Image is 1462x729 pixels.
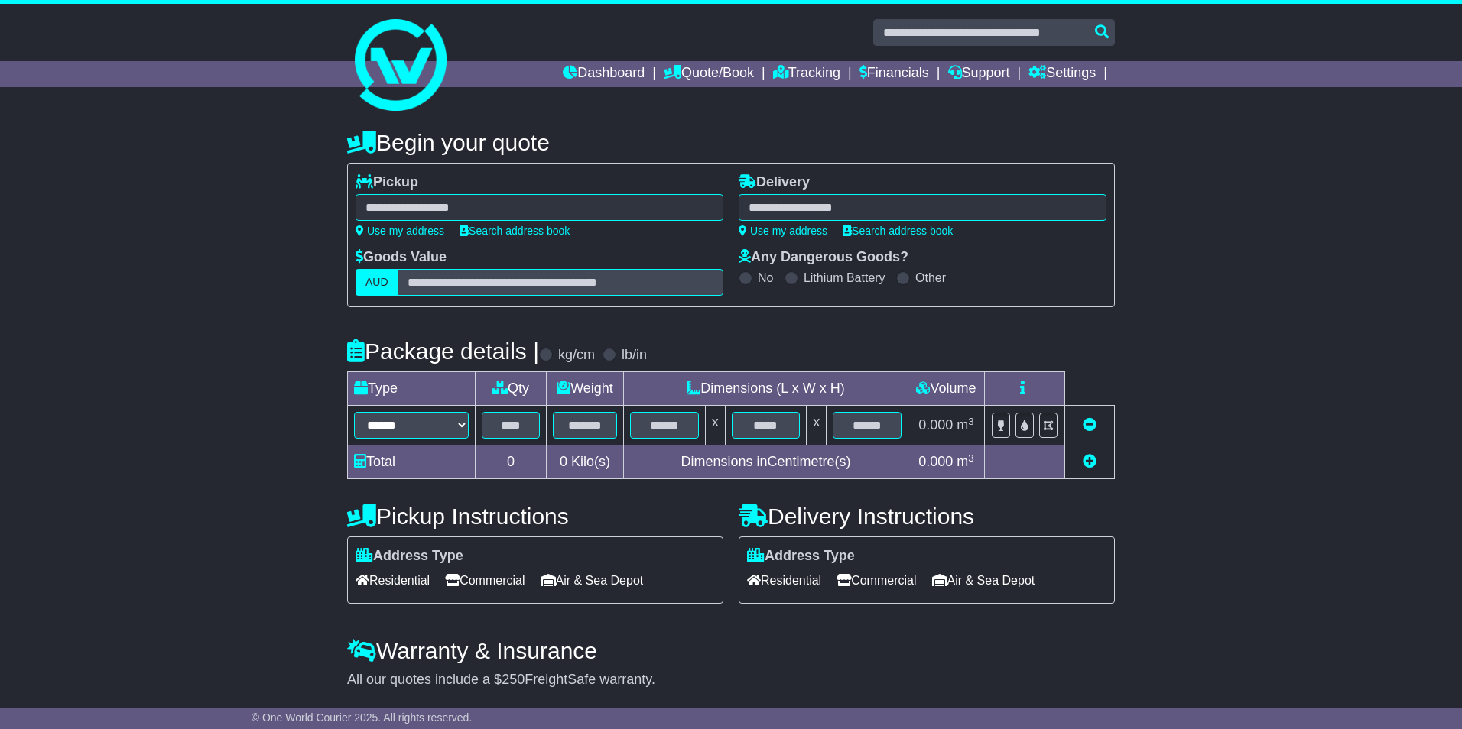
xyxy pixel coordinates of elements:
td: Total [348,446,476,479]
label: kg/cm [558,347,595,364]
a: Financials [859,61,929,87]
span: Commercial [837,569,916,592]
a: Remove this item [1083,417,1096,433]
td: Dimensions in Centimetre(s) [623,446,908,479]
td: 0 [476,446,547,479]
label: Any Dangerous Goods? [739,249,908,266]
label: Address Type [747,548,855,565]
td: Kilo(s) [547,446,624,479]
a: Use my address [356,225,444,237]
span: 0.000 [918,454,953,469]
label: AUD [356,269,398,296]
sup: 3 [968,416,974,427]
a: Quote/Book [664,61,754,87]
a: Tracking [773,61,840,87]
span: Commercial [445,569,525,592]
a: Search address book [460,225,570,237]
a: Settings [1028,61,1096,87]
h4: Pickup Instructions [347,504,723,529]
a: Add new item [1083,454,1096,469]
td: Type [348,372,476,406]
label: lb/in [622,347,647,364]
a: Use my address [739,225,827,237]
h4: Package details | [347,339,539,364]
a: Support [948,61,1010,87]
label: Delivery [739,174,810,191]
label: Lithium Battery [804,271,885,285]
span: m [957,454,974,469]
a: Search address book [843,225,953,237]
td: x [807,406,827,446]
label: Address Type [356,548,463,565]
h4: Warranty & Insurance [347,638,1115,663]
h4: Begin your quote [347,130,1115,155]
td: Volume [908,372,984,406]
label: Goods Value [356,249,447,266]
span: 250 [502,672,525,687]
h4: Delivery Instructions [739,504,1115,529]
span: m [957,417,974,433]
td: Dimensions (L x W x H) [623,372,908,406]
td: Qty [476,372,547,406]
span: Residential [747,569,821,592]
sup: 3 [968,452,974,464]
span: Air & Sea Depot [541,569,644,592]
td: Weight [547,372,624,406]
span: Air & Sea Depot [932,569,1035,592]
a: Dashboard [563,61,645,87]
label: Other [915,271,946,285]
span: © One World Courier 2025. All rights reserved. [252,711,473,724]
td: x [705,406,725,446]
label: Pickup [356,174,418,191]
span: 0.000 [918,417,953,433]
label: No [758,271,773,285]
span: 0 [560,454,567,469]
div: All our quotes include a $ FreightSafe warranty. [347,672,1115,688]
span: Residential [356,569,430,592]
